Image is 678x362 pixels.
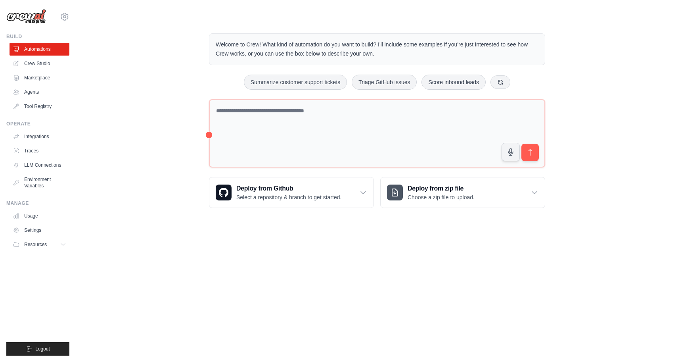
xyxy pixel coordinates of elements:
[216,40,538,58] p: Welcome to Crew! What kind of automation do you want to build? I'll include some examples if you'...
[24,241,47,248] span: Resources
[10,43,69,56] a: Automations
[6,9,46,24] img: Logo
[10,144,69,157] a: Traces
[10,100,69,113] a: Tool Registry
[408,184,475,193] h3: Deploy from zip file
[10,238,69,251] button: Resources
[352,75,417,90] button: Triage GitHub issues
[10,86,69,98] a: Agents
[10,210,69,222] a: Usage
[10,71,69,84] a: Marketplace
[236,184,341,193] h3: Deploy from Github
[10,224,69,237] a: Settings
[6,33,69,40] div: Build
[6,121,69,127] div: Operate
[35,346,50,352] span: Logout
[244,75,347,90] button: Summarize customer support tickets
[236,193,341,201] p: Select a repository & branch to get started.
[10,57,69,70] a: Crew Studio
[10,159,69,171] a: LLM Connections
[10,173,69,192] a: Environment Variables
[408,193,475,201] p: Choose a zip file to upload.
[421,75,486,90] button: Score inbound leads
[6,342,69,356] button: Logout
[10,130,69,143] a: Integrations
[6,200,69,206] div: Manage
